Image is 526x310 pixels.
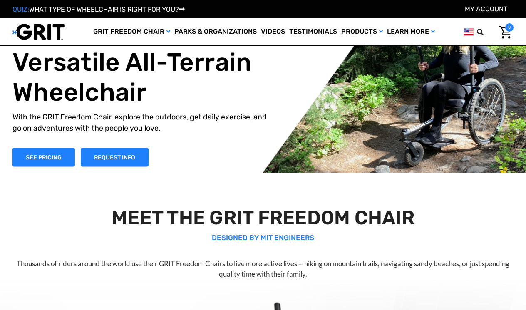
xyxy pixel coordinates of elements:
[12,148,75,166] a: Shop Now
[12,5,29,13] span: QUIZ:
[12,111,269,134] p: With the GRIT Freedom Chair, explore the outdoors, get daily exercise, and go on adventures with ...
[465,5,507,13] a: Account
[13,233,513,243] p: DESIGNED BY MIT ENGINEERS
[287,18,339,45] a: Testimonials
[493,23,514,41] a: Cart with 0 items
[91,18,172,45] a: GRIT Freedom Chair
[499,26,511,39] img: Cart
[12,5,185,13] a: QUIZ:WHAT TYPE OF WHEELCHAIR IS RIGHT FOR YOU?
[13,258,513,280] p: Thousands of riders around the world use their GRIT Freedom Chairs to live more active lives— hik...
[12,23,65,40] img: GRIT All-Terrain Wheelchair and Mobility Equipment
[259,18,287,45] a: Videos
[81,148,149,166] a: Slide number 1, Request Information
[172,18,259,45] a: Parks & Organizations
[12,17,269,107] h1: The World's Most Versatile All-Terrain Wheelchair
[339,18,385,45] a: Products
[13,206,513,229] h2: MEET THE GRIT FREEDOM CHAIR
[464,27,474,37] img: us.png
[385,18,437,45] a: Learn More
[481,23,493,41] input: Search
[505,23,514,32] span: 0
